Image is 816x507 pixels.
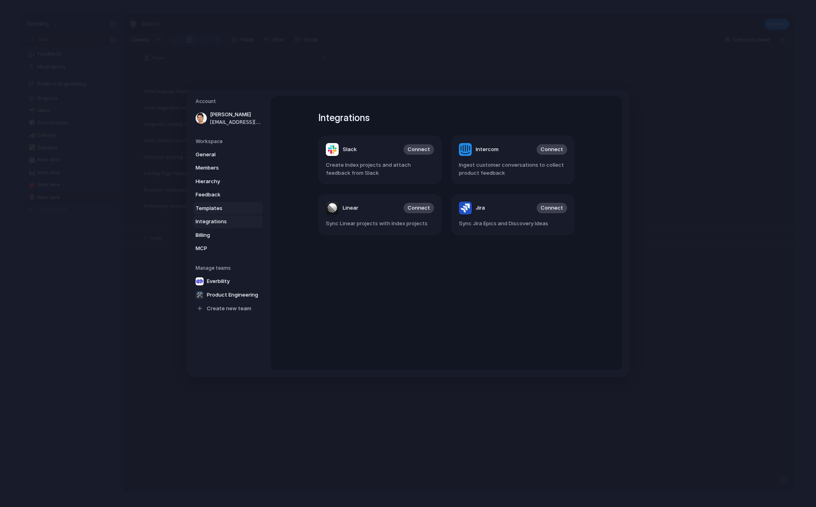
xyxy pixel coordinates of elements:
[196,218,247,226] span: Integrations
[196,191,247,199] span: Feedback
[196,178,247,186] span: Hierarchy
[326,161,434,177] span: Create Index projects and attach feedback from Slack
[404,144,434,155] button: Connect
[196,265,263,272] h5: Manage teams
[193,108,263,128] a: [PERSON_NAME][EMAIL_ADDRESS][DOMAIN_NAME]
[193,242,263,255] a: MCP
[193,148,263,161] a: General
[193,289,263,301] a: 🛠️Product Engineering
[193,275,263,288] a: Everbility
[537,203,567,213] button: Connect
[210,111,261,119] span: [PERSON_NAME]
[196,138,263,145] h5: Workspace
[541,146,563,154] span: Connect
[537,144,567,155] button: Connect
[193,229,263,242] a: Billing
[193,188,263,201] a: Feedback
[210,119,261,126] span: [EMAIL_ADDRESS][DOMAIN_NAME]
[404,203,434,213] button: Connect
[476,204,485,212] span: Jira
[207,277,230,285] span: Everbility
[476,146,499,154] span: Intercom
[207,305,251,313] span: Create new team
[196,244,247,252] span: MCP
[193,215,263,228] a: Integrations
[207,291,258,299] span: Product Engineering
[541,204,563,212] span: Connect
[193,202,263,215] a: Templates
[196,231,247,239] span: Billing
[196,98,263,105] h5: Account
[318,111,575,125] h1: Integrations
[408,146,430,154] span: Connect
[196,151,247,159] span: General
[343,204,358,212] span: Linear
[459,220,567,228] span: Sync Jira Epics and Discovery Ideas
[196,164,247,172] span: Members
[193,175,263,188] a: Hierarchy
[343,146,357,154] span: Slack
[196,204,247,212] span: Templates
[459,161,567,177] span: Ingest customer conversations to collect product feedback
[326,220,434,228] span: Sync Linear projects with Index projects
[408,204,430,212] span: Connect
[193,302,263,315] a: Create new team
[193,162,263,174] a: Members
[196,291,204,299] div: 🛠️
